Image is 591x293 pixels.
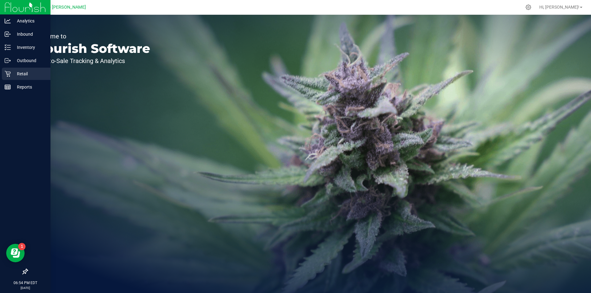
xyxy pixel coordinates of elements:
[539,5,579,10] span: Hi, [PERSON_NAME]!
[33,58,150,64] p: Seed-to-Sale Tracking & Analytics
[11,30,48,38] p: Inbound
[33,42,150,55] p: Flourish Software
[5,57,11,64] inline-svg: Outbound
[11,44,48,51] p: Inventory
[3,280,48,286] p: 06:54 PM EDT
[5,44,11,50] inline-svg: Inventory
[6,244,25,262] iframe: Resource center
[11,57,48,64] p: Outbound
[11,70,48,77] p: Retail
[5,71,11,77] inline-svg: Retail
[11,83,48,91] p: Reports
[5,31,11,37] inline-svg: Inbound
[11,17,48,25] p: Analytics
[40,5,86,10] span: GA1 - [PERSON_NAME]
[525,4,532,10] div: Manage settings
[3,286,48,290] p: [DATE]
[5,84,11,90] inline-svg: Reports
[33,33,150,39] p: Welcome to
[18,243,26,250] iframe: Resource center unread badge
[5,18,11,24] inline-svg: Analytics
